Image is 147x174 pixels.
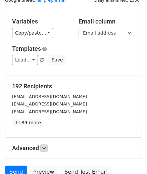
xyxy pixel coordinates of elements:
iframe: Chat Widget [113,142,147,174]
a: +189 more [12,119,43,127]
h5: Advanced [12,144,135,152]
h5: Email column [79,18,135,25]
small: [EMAIL_ADDRESS][DOMAIN_NAME] [12,94,87,99]
a: Templates [12,45,41,52]
button: Save [48,55,66,65]
a: Load... [12,55,38,65]
h5: Variables [12,18,68,25]
h5: 192 Recipients [12,83,135,90]
a: Copy/paste... [12,28,53,38]
small: [EMAIL_ADDRESS][DOMAIN_NAME] [12,101,87,106]
small: [EMAIL_ADDRESS][DOMAIN_NAME] [12,109,87,114]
